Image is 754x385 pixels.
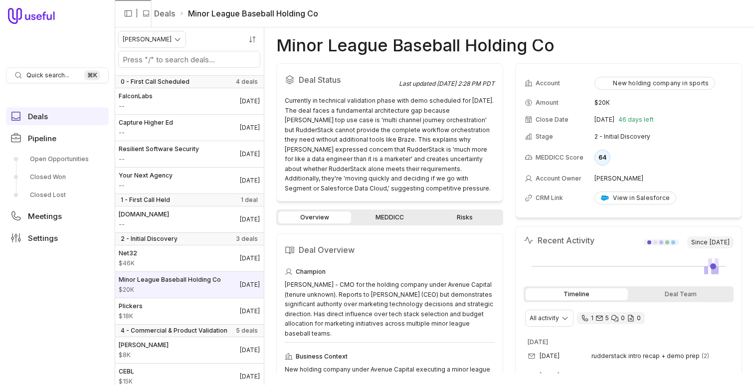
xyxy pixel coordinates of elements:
[6,107,109,125] a: Deals
[121,78,189,86] span: 0 - First Call Scheduled
[119,249,137,257] span: Net32
[240,150,260,158] time: Deal Close Date
[121,6,136,21] button: Collapse sidebar
[536,99,559,107] span: Amount
[240,254,260,262] time: Deal Close Date
[136,7,138,19] span: |
[601,79,709,87] div: New holding company in sports
[115,245,264,271] a: Net32$46K[DATE]
[399,80,495,88] div: Last updated
[285,242,495,258] h2: Deal Overview
[6,229,109,247] a: Settings
[236,78,258,86] span: 4 deals
[536,154,583,162] span: MEDDICC Score
[278,211,351,223] a: Overview
[536,133,553,141] span: Stage
[240,97,260,105] time: Deal Close Date
[84,70,100,80] kbd: ⌘ K
[119,259,137,267] span: Amount
[115,168,264,193] a: Your Next Agency--[DATE]
[119,312,143,320] span: Amount
[119,302,143,310] span: Plickers
[524,234,594,246] h2: Recent Activity
[6,207,109,225] a: Meetings
[536,194,563,202] span: CRM Link
[119,220,169,228] span: Amount
[285,72,399,88] h2: Deal Status
[710,238,730,246] time: [DATE]
[119,276,221,284] span: Minor League Baseball Holding Co
[119,210,169,218] span: [DOMAIN_NAME]
[540,372,560,380] time: [DATE]
[240,373,260,381] time: Deal Close Date
[28,135,56,142] span: Pipeline
[591,372,730,380] span: [] [step number: ] [manual] rudderstack intro recap + demo prep
[240,281,260,289] time: Deal Close Date
[119,102,153,110] span: Amount
[245,32,260,47] button: Sort by
[28,113,48,120] span: Deals
[594,77,715,90] button: New holding company in sports
[6,187,109,203] a: Closed Lost
[241,196,258,204] span: 1 deal
[119,286,221,294] span: Amount
[540,352,560,360] time: [DATE]
[240,307,260,315] time: Deal Close Date
[6,151,109,167] a: Open Opportunities
[119,145,199,153] span: Resilient Software Security
[536,116,568,124] span: Close Date
[240,346,260,354] time: Deal Close Date
[115,27,264,385] nav: Deals
[119,51,260,67] input: Search deals by name
[285,351,495,363] div: Business Context
[618,116,654,124] span: 46 days left
[702,352,709,360] span: 2 emails in thread
[285,280,495,338] div: [PERSON_NAME] - CMO for the holding company under Avenue Capital (tenure unknown). Reports to [PE...
[115,337,264,363] a: [PERSON_NAME]$8K[DATE]
[528,338,548,346] time: [DATE]
[121,235,178,243] span: 2 - Initial Discovery
[601,194,670,202] div: View in Salesforce
[594,150,610,166] div: 64
[536,79,560,87] span: Account
[591,352,700,360] span: rudderstack intro recap + demo prep
[577,312,645,324] div: 1 call and 5 email threads
[594,129,733,145] td: 2 - Initial Discovery
[154,7,175,19] a: Deals
[115,88,264,114] a: FalconLabs--[DATE]
[240,177,260,185] time: Deal Close Date
[179,7,318,19] li: Minor League Baseball Holding Co
[437,80,495,87] time: [DATE] 2:28 PM PDT
[115,298,264,324] a: Plickers$18K[DATE]
[630,288,732,300] div: Deal Team
[6,169,109,185] a: Closed Won
[115,206,264,232] a: [DOMAIN_NAME]--[DATE]
[26,71,69,79] span: Quick search...
[115,115,264,141] a: Capture Higher Ed--[DATE]
[119,351,169,359] span: Amount
[6,151,109,203] div: Pipeline submenu
[28,234,58,242] span: Settings
[240,215,260,223] time: Deal Close Date
[353,211,426,223] a: MEDDICC
[115,141,264,167] a: Resilient Software Security--[DATE]
[536,175,581,183] span: Account Owner
[526,288,628,300] div: Timeline
[285,96,495,193] div: Currently in technical validation phase with demo scheduled for [DATE]. The deal faces a fundamen...
[236,327,258,335] span: 5 deals
[119,368,134,376] span: CEBL
[285,266,495,278] div: Champion
[119,155,199,163] span: Amount
[121,327,227,335] span: 4 - Commercial & Product Validation
[594,95,733,111] td: $20K
[119,341,169,349] span: [PERSON_NAME]
[594,192,676,204] a: View in Salesforce
[240,124,260,132] time: Deal Close Date
[119,129,173,137] span: Amount
[428,211,501,223] a: Risks
[119,119,173,127] span: Capture Higher Ed
[119,182,173,190] span: Amount
[594,116,614,124] time: [DATE]
[687,236,734,248] span: Since
[236,235,258,243] span: 3 deals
